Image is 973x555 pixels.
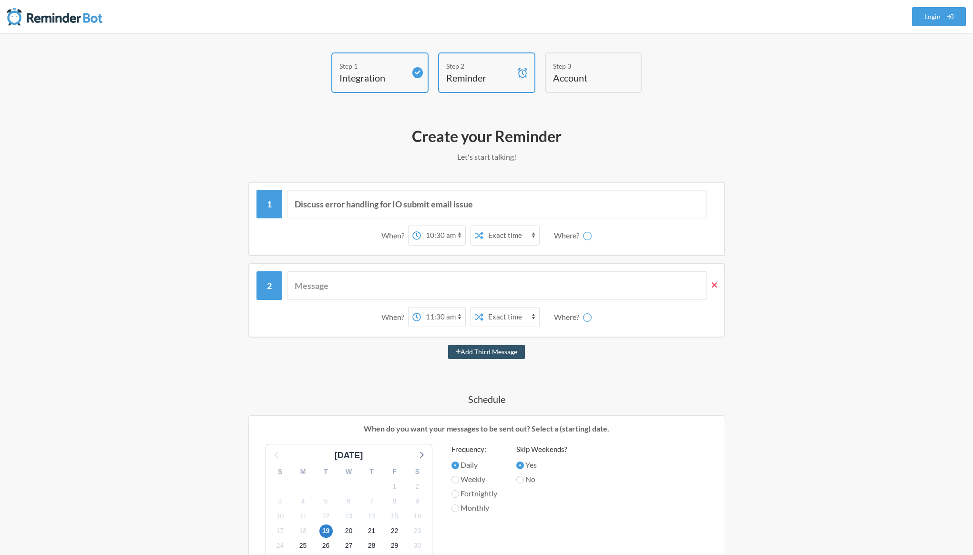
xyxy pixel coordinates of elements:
h2: Create your Reminder [210,126,763,146]
span: Tuesday, September 23, 2025 [411,524,424,538]
span: Tuesday, September 9, 2025 [411,494,424,508]
h4: Schedule [210,392,763,406]
label: Frequency: [451,444,497,455]
span: Thursday, September 11, 2025 [297,510,310,523]
span: Sunday, September 21, 2025 [365,524,379,538]
input: Daily [451,462,459,469]
label: Yes [516,459,567,471]
div: When? [381,307,408,327]
div: W [338,464,360,479]
span: Monday, September 29, 2025 [388,539,401,553]
span: Sunday, September 7, 2025 [365,494,379,508]
div: [DATE] [331,449,367,462]
h4: Reminder [446,71,513,84]
span: Monday, September 22, 2025 [388,524,401,538]
label: Weekly [451,473,497,485]
p: When do you want your messages to be sent out? Select a (starting) date. [256,423,717,434]
span: Sunday, September 28, 2025 [365,539,379,553]
span: Thursday, September 25, 2025 [297,539,310,553]
span: Thursday, September 4, 2025 [297,494,310,508]
span: Saturday, September 6, 2025 [342,494,356,508]
span: Friday, September 26, 2025 [319,539,333,553]
div: Where? [554,226,583,246]
span: Tuesday, September 2, 2025 [411,480,424,493]
button: Add Third Message [448,345,525,359]
span: Friday, September 12, 2025 [319,510,333,523]
span: Friday, September 19, 2025 [319,524,333,538]
span: Wednesday, September 24, 2025 [274,539,287,553]
input: Monthly [451,504,459,512]
span: Sunday, September 14, 2025 [365,510,379,523]
label: Daily [451,459,497,471]
div: F [383,464,406,479]
span: Wednesday, September 17, 2025 [274,524,287,538]
div: S [406,464,429,479]
a: Login [912,7,966,26]
span: Saturday, September 20, 2025 [342,524,356,538]
input: Fortnightly [451,490,459,498]
div: Step 3 [553,61,620,71]
h4: Account [553,71,620,84]
div: When? [381,226,408,246]
span: Wednesday, September 3, 2025 [274,494,287,508]
div: T [315,464,338,479]
div: Step 2 [446,61,513,71]
h4: Integration [339,71,406,84]
span: Saturday, September 13, 2025 [342,510,356,523]
span: Friday, September 5, 2025 [319,494,333,508]
div: Where? [554,307,583,327]
span: Monday, September 1, 2025 [388,480,401,493]
span: Wednesday, September 10, 2025 [274,510,287,523]
div: S [269,464,292,479]
input: Message [287,271,707,300]
p: Let's start talking! [210,151,763,163]
span: Thursday, September 18, 2025 [297,524,310,538]
label: Monthly [451,502,497,514]
div: T [360,464,383,479]
div: Step 1 [339,61,406,71]
span: Tuesday, September 30, 2025 [411,539,424,553]
span: Monday, September 15, 2025 [388,510,401,523]
label: No [516,473,567,485]
label: Fortnightly [451,488,497,499]
input: Message [287,190,707,218]
input: Weekly [451,476,459,483]
span: Monday, September 8, 2025 [388,494,401,508]
div: M [292,464,315,479]
span: Tuesday, September 16, 2025 [411,510,424,523]
input: Yes [516,462,524,469]
span: Saturday, September 27, 2025 [342,539,356,553]
img: Reminder Bot [7,7,102,26]
label: Skip Weekends? [516,444,567,455]
input: No [516,476,524,483]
